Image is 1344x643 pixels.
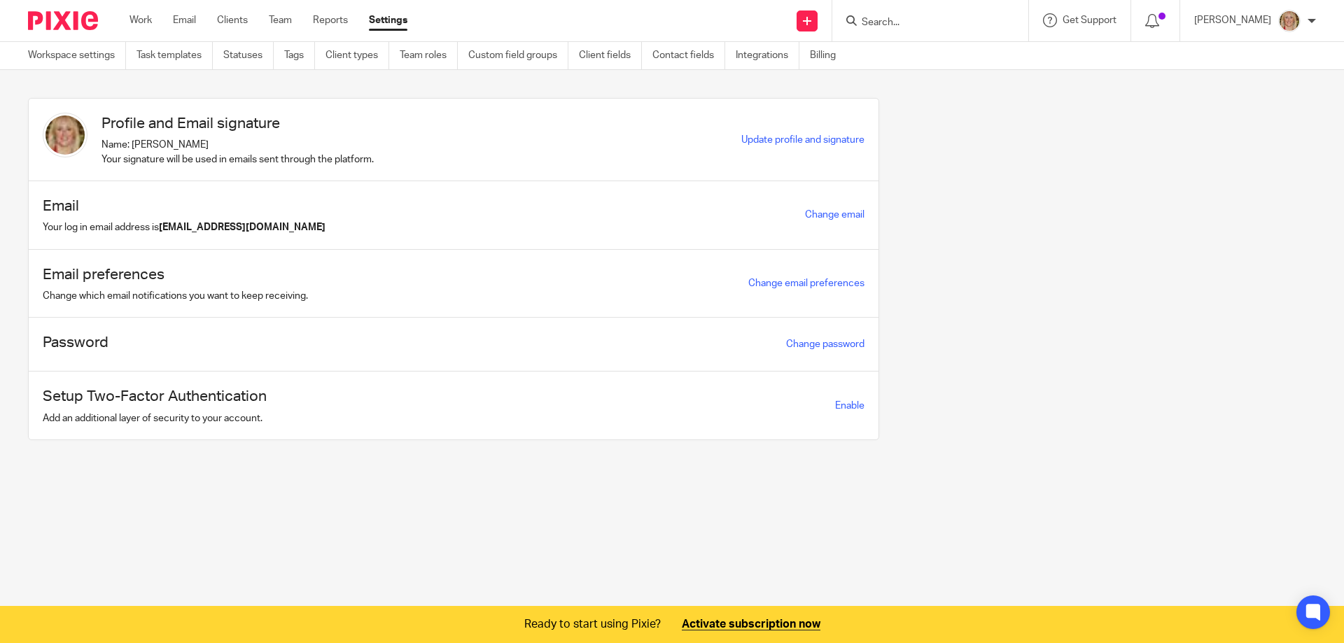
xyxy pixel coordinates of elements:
p: [PERSON_NAME] [1194,13,1271,27]
a: Change email preferences [748,278,864,288]
a: Update profile and signature [741,135,864,145]
a: Custom field groups [468,42,568,69]
a: Work [129,13,152,27]
span: Enable [835,401,864,411]
a: Clients [217,13,248,27]
p: Name: [PERSON_NAME] Your signature will be used in emails sent through the platform. [101,138,374,167]
a: Client types [325,42,389,69]
a: Task templates [136,42,213,69]
a: Tags [284,42,315,69]
h1: Email preferences [43,264,308,285]
input: Search [860,17,986,29]
a: Team roles [400,42,458,69]
h1: Password [43,332,108,353]
p: Add an additional layer of security to your account. [43,411,267,425]
h1: Profile and Email signature [101,113,374,134]
a: Settings [369,13,407,27]
a: Change email [805,210,864,220]
a: Contact fields [652,42,725,69]
h1: Email [43,195,325,217]
a: Change password [786,339,864,349]
a: Team [269,13,292,27]
h1: Setup Two-Factor Authentication [43,386,267,407]
p: Your log in email address is [43,220,325,234]
span: Get Support [1063,15,1116,25]
img: Pixie [28,11,98,30]
a: Integrations [736,42,799,69]
a: Workspace settings [28,42,126,69]
p: Change which email notifications you want to keep receiving. [43,289,308,303]
a: Client fields [579,42,642,69]
img: JW%20photo.JPG [1278,10,1301,32]
a: Email [173,13,196,27]
b: [EMAIL_ADDRESS][DOMAIN_NAME] [159,222,325,232]
a: Statuses [223,42,274,69]
a: Billing [810,42,846,69]
a: Reports [313,13,348,27]
img: JW%20photo.JPG [43,113,87,157]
